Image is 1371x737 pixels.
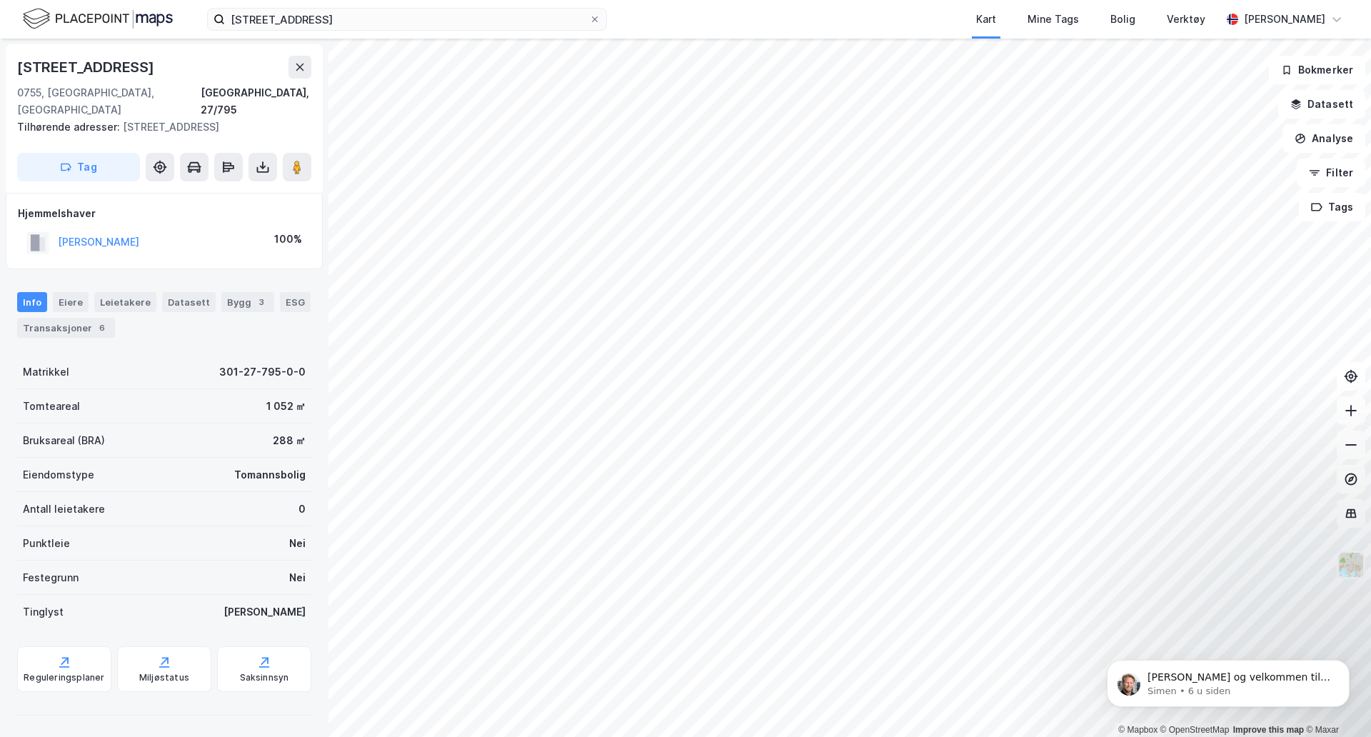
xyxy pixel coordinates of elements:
[225,9,589,30] input: Søk på adresse, matrikkel, gårdeiere, leietakere eller personer
[162,292,216,312] div: Datasett
[62,55,246,68] p: Message from Simen, sent 6 u siden
[17,292,47,312] div: Info
[17,318,115,338] div: Transaksjoner
[24,672,104,683] div: Reguleringsplaner
[17,56,157,79] div: [STREET_ADDRESS]
[23,432,105,449] div: Bruksareal (BRA)
[221,292,274,312] div: Bygg
[298,501,306,518] div: 0
[23,535,70,552] div: Punktleie
[62,41,245,110] span: [PERSON_NAME] og velkommen til Newsec Maps, [PERSON_NAME] det er du lurer på så er det bare å ta ...
[1167,11,1205,28] div: Verktøy
[201,84,311,119] div: [GEOGRAPHIC_DATA], 27/795
[94,292,156,312] div: Leietakere
[1160,725,1230,735] a: OpenStreetMap
[1337,551,1365,578] img: Z
[273,432,306,449] div: 288 ㎡
[280,292,311,312] div: ESG
[17,84,201,119] div: 0755, [GEOGRAPHIC_DATA], [GEOGRAPHIC_DATA]
[224,603,306,621] div: [PERSON_NAME]
[1118,725,1157,735] a: Mapbox
[53,292,89,312] div: Eiere
[234,466,306,483] div: Tomannsbolig
[17,153,140,181] button: Tag
[1297,159,1365,187] button: Filter
[254,295,268,309] div: 3
[23,603,64,621] div: Tinglyst
[23,569,79,586] div: Festegrunn
[1028,11,1079,28] div: Mine Tags
[1299,193,1365,221] button: Tags
[18,205,311,222] div: Hjemmelshaver
[23,364,69,381] div: Matrikkel
[219,364,306,381] div: 301-27-795-0-0
[95,321,109,335] div: 6
[1085,630,1371,730] iframe: Intercom notifications melding
[274,231,302,248] div: 100%
[1110,11,1135,28] div: Bolig
[1233,725,1304,735] a: Improve this map
[17,119,300,136] div: [STREET_ADDRESS]
[1244,11,1325,28] div: [PERSON_NAME]
[1278,90,1365,119] button: Datasett
[23,6,173,31] img: logo.f888ab2527a4732fd821a326f86c7f29.svg
[240,672,289,683] div: Saksinnsyn
[23,466,94,483] div: Eiendomstype
[1269,56,1365,84] button: Bokmerker
[289,535,306,552] div: Nei
[976,11,996,28] div: Kart
[23,398,80,415] div: Tomteareal
[1282,124,1365,153] button: Analyse
[23,501,105,518] div: Antall leietakere
[289,569,306,586] div: Nei
[266,398,306,415] div: 1 052 ㎡
[139,672,189,683] div: Miljøstatus
[17,121,123,133] span: Tilhørende adresser:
